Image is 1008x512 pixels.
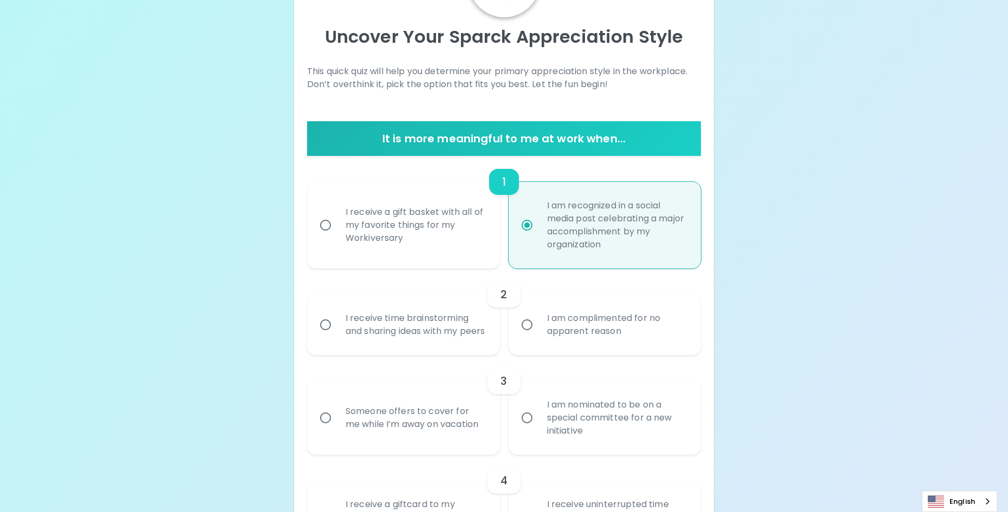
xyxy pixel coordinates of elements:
div: I receive a gift basket with all of my favorite things for my Workiversary [337,193,494,258]
div: Language [922,491,997,512]
aside: Language selected: English [922,491,997,512]
div: I am complimented for no apparent reason [538,299,695,351]
p: This quick quiz will help you determine your primary appreciation style in the workplace. Don’t o... [307,65,701,91]
div: I am nominated to be on a special committee for a new initiative [538,385,695,450]
h6: 4 [500,472,508,489]
div: I receive time brainstorming and sharing ideas with my peers [337,299,494,351]
div: choice-group-check [307,156,701,268]
a: English [922,491,997,511]
div: Someone offers to cover for me while I’m away on vacation [337,392,494,444]
div: choice-group-check [307,355,701,455]
h6: 3 [500,372,507,390]
p: Uncover Your Sparck Appreciation Style [307,26,701,48]
h6: 2 [500,286,507,303]
h6: 1 [502,173,506,191]
h6: It is more meaningful to me at work when... [311,130,697,147]
div: I am recognized in a social media post celebrating a major accomplishment by my organization [538,186,695,264]
div: choice-group-check [307,268,701,355]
